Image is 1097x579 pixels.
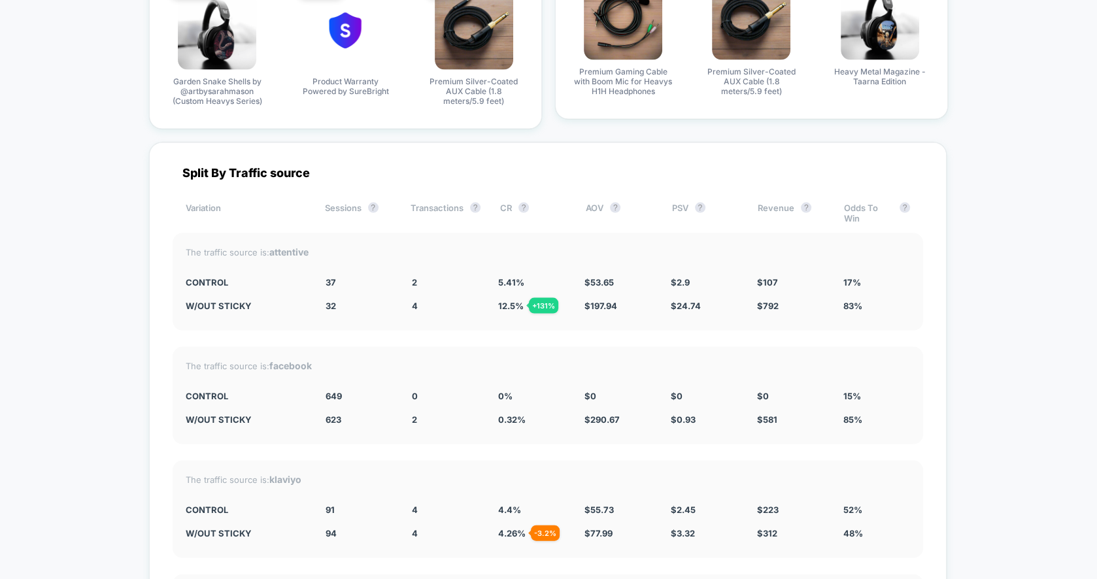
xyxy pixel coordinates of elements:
[412,414,417,425] span: 2
[757,528,777,538] span: $ 312
[186,414,306,425] div: w/out Sticky
[269,474,301,485] strong: klaviyo
[326,277,336,288] span: 37
[671,301,701,311] span: $ 24.74
[173,166,923,180] div: Split By Traffic source
[186,277,306,288] div: CONTROL
[584,301,617,311] span: $ 197.94
[531,525,560,541] div: - 3.2 %
[671,414,696,425] span: $ 0.93
[325,203,391,223] div: Sessions
[168,76,266,106] span: Garden Snake Shells by @artbysarahmason (Custom Heavys Series)
[296,76,394,96] span: Product Warranty Powered by SureBright
[584,391,596,401] span: $ 0
[326,391,342,401] span: 649
[186,505,306,515] div: CONTROL
[186,301,306,311] div: w/out Sticky
[844,203,910,223] div: Odds To Win
[186,203,305,223] div: Variation
[758,203,824,223] div: Revenue
[900,203,910,213] button: ?
[843,414,910,425] div: 85%
[326,414,341,425] span: 623
[757,277,778,288] span: $ 107
[831,67,929,86] span: Heavy Metal Magazine - Taarna Edition
[757,505,779,515] span: $ 223
[186,360,910,371] div: The traffic source is:
[757,301,779,311] span: $ 792
[843,391,910,401] div: 15%
[529,298,558,314] div: + 131 %
[584,528,613,538] span: $ 77.99
[498,505,521,515] span: 4.4 %
[498,277,524,288] span: 5.41 %
[671,277,690,288] span: $ 2.9
[500,203,566,223] div: CR
[186,528,306,538] div: w/out Sticky
[586,203,652,223] div: AOV
[671,505,696,515] span: $ 2.45
[843,528,910,538] div: 48%
[186,246,910,257] div: The traffic source is:
[584,277,614,288] span: $ 53.65
[412,391,418,401] span: 0
[671,391,683,401] span: $ 0
[757,391,769,401] span: $ 0
[671,528,695,538] span: $ 3.32
[843,505,910,515] div: 52%
[695,203,705,213] button: ?
[574,67,672,96] span: Premium Gaming Cable with Boom Mic for Heavys H1H Headphones
[412,277,417,288] span: 2
[498,414,526,425] span: 0.32 %
[843,277,910,288] div: 17%
[672,203,738,223] div: PSV
[584,414,620,425] span: $ 290.67
[498,391,513,401] span: 0 %
[412,528,418,538] span: 4
[326,505,335,515] span: 91
[498,301,524,311] span: 12.5 %
[186,474,910,485] div: The traffic source is:
[498,528,526,538] span: 4.26 %
[326,301,336,311] span: 32
[186,391,306,401] div: CONTROL
[610,203,620,213] button: ?
[425,76,523,106] span: Premium Silver-Coated AUX Cable (1.8 meters/5.9 feet)
[411,203,481,223] div: Transactions
[584,505,614,515] span: $ 55.73
[470,203,481,213] button: ?
[757,414,777,425] span: $ 581
[412,505,418,515] span: 4
[269,360,312,371] strong: facebook
[326,528,337,538] span: 94
[368,203,379,213] button: ?
[518,203,529,213] button: ?
[269,246,309,257] strong: attentive
[702,67,800,96] span: Premium Silver-Coated AUX Cable (1.8 meters/5.9 feet)
[801,203,811,213] button: ?
[843,301,910,311] div: 83%
[412,301,418,311] span: 4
